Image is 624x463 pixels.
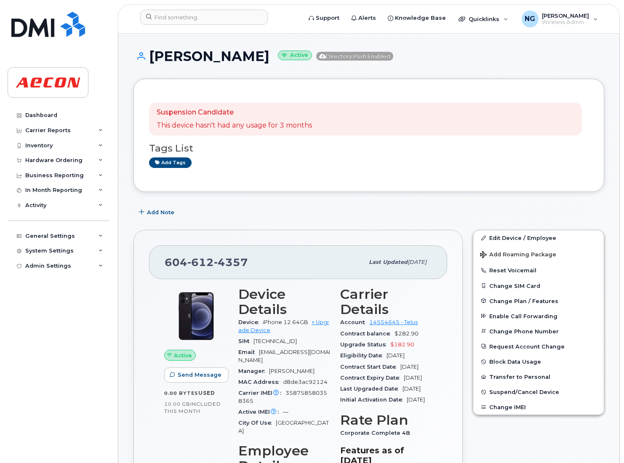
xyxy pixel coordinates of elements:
[133,49,604,64] h1: [PERSON_NAME]
[473,369,604,384] button: Transfer to Personal
[133,205,181,220] button: Add Note
[408,259,427,265] span: [DATE]
[369,319,418,325] a: 14554645 - Telus
[340,396,407,403] span: Initial Activation Date
[157,108,312,117] p: Suspension Candidate
[473,354,604,369] button: Block Data Usage
[473,278,604,293] button: Change SIM Card
[238,368,269,374] span: Manager
[278,51,312,60] small: Active
[178,371,221,379] span: Send Message
[174,351,192,359] span: Active
[473,245,604,263] button: Add Roaming Package
[340,375,404,381] span: Contract Expiry Date
[340,352,387,359] span: Eligibility Date
[403,386,421,392] span: [DATE]
[473,293,604,309] button: Change Plan / Features
[164,390,198,396] span: 0.00 Bytes
[165,256,248,269] span: 604
[147,208,174,216] span: Add Note
[340,287,432,317] h3: Carrier Details
[164,401,190,407] span: 10.00 GB
[407,396,425,403] span: [DATE]
[340,412,432,428] h3: Rate Plan
[157,121,312,130] p: This device hasn't had any usage for 3 months
[238,319,263,325] span: Device
[283,379,328,385] span: d8de3ac92124
[400,364,419,370] span: [DATE]
[340,386,403,392] span: Last Upgraded Date
[390,341,414,348] span: $182.90
[238,287,330,317] h3: Device Details
[473,309,604,324] button: Enable Call Forwarding
[473,263,604,278] button: Reset Voicemail
[238,349,259,355] span: Email
[404,375,422,381] span: [DATE]
[489,313,557,319] span: Enable Call Forwarding
[149,143,589,154] h3: Tags List
[214,256,248,269] span: 4357
[480,251,556,259] span: Add Roaming Package
[489,389,559,395] span: Suspend/Cancel Device
[395,330,419,337] span: $282.90
[238,420,329,434] span: [GEOGRAPHIC_DATA]
[473,230,604,245] a: Edit Device / Employee
[340,319,369,325] span: Account
[238,349,330,363] span: [EMAIL_ADDRESS][DOMAIN_NAME]
[238,420,276,426] span: City Of Use
[171,291,221,341] img: iPhone_12.jpg
[473,399,604,415] button: Change IMEI
[340,430,414,436] span: Corporate Complete 48
[340,330,395,337] span: Contract balance
[238,390,285,396] span: Carrier IMEI
[316,52,393,61] span: Directory Push Enabled
[269,368,315,374] span: [PERSON_NAME]
[238,379,283,385] span: MAC Address
[187,256,214,269] span: 612
[369,259,408,265] span: Last updated
[253,338,297,344] span: [TECHNICAL_ID]
[238,338,253,344] span: SIM
[473,324,604,339] button: Change Phone Number
[340,341,390,348] span: Upgrade Status
[238,390,327,404] span: 358758580358365
[149,157,192,168] a: Add tags
[263,319,308,325] span: iPhone 12 64GB
[164,401,221,415] span: included this month
[473,339,604,354] button: Request Account Change
[387,352,405,359] span: [DATE]
[473,384,604,399] button: Suspend/Cancel Device
[164,367,229,383] button: Send Message
[489,298,558,304] span: Change Plan / Features
[340,364,400,370] span: Contract Start Date
[238,409,283,415] span: Active IMEI
[283,409,288,415] span: —
[238,319,329,333] a: + Upgrade Device
[198,390,215,396] span: used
